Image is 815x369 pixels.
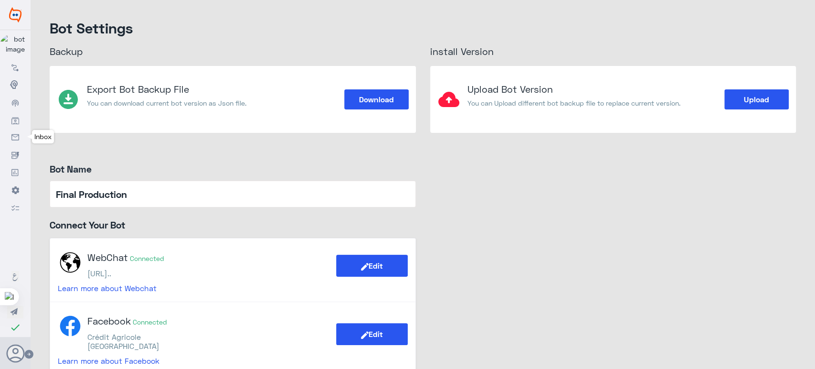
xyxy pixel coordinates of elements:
p: [URL].. [87,269,164,278]
h3: Export Bot Backup File [87,84,246,95]
h4: Facebook [87,315,198,327]
p: You can download current bot version as Json file. [87,98,246,108]
a: Learn more about Webchat [58,283,157,293]
h4: WebChat [87,252,164,264]
i: check [10,322,21,333]
h3: install Version [430,40,796,63]
span: Edit [361,261,383,270]
small: Connected [130,254,164,262]
label: Bot Name [50,162,416,176]
h2: Connect Your Bot [50,219,416,230]
button: Upload [724,89,789,109]
button: Edit [336,255,408,277]
img: Widebot Logo [9,7,21,22]
h3: Backup [50,40,416,63]
button: Download [344,89,409,109]
small: Connected [133,318,167,326]
button: Edit [336,323,408,345]
button: Avatar [6,344,24,362]
input: Final Production [50,181,416,207]
a: Learn more about Facebook [58,356,159,365]
h4: Bot Settings [50,19,796,36]
p: Crédit Agricole [GEOGRAPHIC_DATA] [87,332,198,350]
span: Inbox [34,132,52,141]
p: You can Upload different bot backup file to replace current version. [467,98,680,108]
h3: Upload Bot Version [467,84,680,95]
span: Edit [361,329,383,338]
